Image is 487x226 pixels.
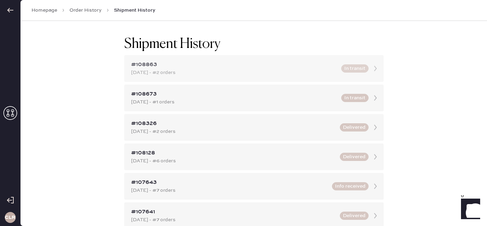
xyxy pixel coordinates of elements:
div: #108863 [131,61,337,69]
span: Shipment History [114,7,155,14]
button: Info received [332,182,369,190]
div: #107641 [131,208,336,216]
div: #108673 [131,90,337,98]
h3: CLR [5,215,15,220]
button: Delivered [340,153,369,161]
div: #108128 [131,149,336,157]
div: #107643 [131,178,328,187]
div: #108326 [131,120,336,128]
iframe: Front Chat [454,195,484,225]
div: [DATE] - #2 orders [131,69,337,76]
div: [DATE] - #1 orders [131,98,337,106]
button: In transit [341,64,369,73]
a: Homepage [31,7,57,14]
button: Delivered [340,123,369,131]
div: [DATE] - #7 orders [131,216,336,224]
div: [DATE] - #7 orders [131,187,328,194]
button: In transit [341,94,369,102]
a: Order History [69,7,102,14]
h1: Shipment History [124,36,220,52]
div: [DATE] - #2 orders [131,128,336,135]
button: Delivered [340,212,369,220]
div: [DATE] - #6 orders [131,157,336,165]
